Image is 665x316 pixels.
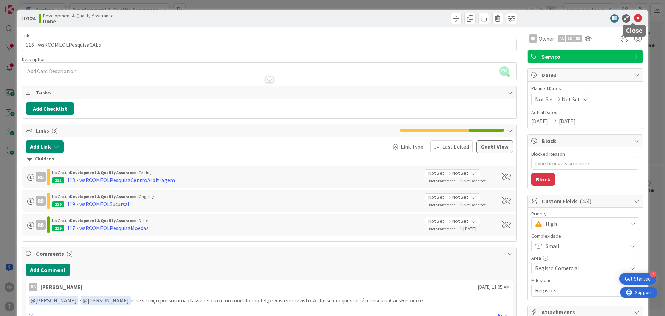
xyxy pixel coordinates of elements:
span: Support [15,1,32,9]
span: Comments [36,249,504,258]
span: ( 5 ) [66,250,73,257]
div: 118 - wsRCOMEOLPesquisaCentroArbitragem [67,176,175,184]
span: Not Started Yet [429,226,455,231]
span: Small [546,241,624,251]
button: Gantt View [476,140,513,153]
span: No Group › [52,194,70,199]
input: type card name here... [22,39,517,51]
button: Add Link [26,140,64,153]
button: Add Checklist [26,102,74,115]
div: Milestone [531,278,639,283]
span: Not Started Yet [429,178,455,183]
div: RB [36,196,46,206]
span: No Group › [52,170,70,175]
div: Get Started [625,275,651,282]
span: High [546,219,624,229]
span: Actual Dates [531,109,639,116]
div: Priority [531,211,639,216]
b: 124 [27,15,35,22]
span: Testing [139,170,151,175]
div: 126 [52,201,64,207]
span: Not Set [428,194,444,201]
span: Custom Fields [542,197,630,205]
div: FA [558,35,565,42]
div: Area [531,256,639,261]
label: Title [22,32,31,39]
div: LC [566,35,574,42]
span: Tasks [36,88,504,96]
span: Not Set [535,95,553,103]
span: @ [83,297,88,304]
b: Done [43,18,114,24]
span: Not Done Yet [463,202,486,207]
label: Blocked Reason [531,151,565,157]
span: No Group › [52,218,70,223]
span: [DATE] [463,225,494,232]
span: Block [542,137,630,145]
div: BS [29,283,37,291]
span: Not Set [562,95,580,103]
div: [PERSON_NAME] [41,283,82,291]
div: Children [27,155,511,163]
b: Development & Quality Assurance › [70,170,139,175]
span: Not Set [452,194,468,201]
div: 119 - wsRCOMEOLSucursal [67,200,130,208]
div: Open Get Started checklist, remaining modules: 4 [619,273,656,285]
span: Owner [539,34,554,43]
span: Last Edited [442,143,469,151]
span: @ [30,297,35,304]
span: Development & Quality Assurance [43,13,114,18]
span: Not Set [428,170,444,177]
span: ( 4/4 ) [580,198,591,205]
span: ID [22,14,35,23]
span: Not Set [452,170,468,177]
span: Not Set [452,217,468,225]
span: Links [36,126,397,135]
span: Planned Dates [531,85,639,92]
h5: Close [626,27,643,34]
div: 4 [650,271,656,277]
span: [DATE] [531,117,548,125]
button: Add Comment [26,264,70,276]
div: RB [529,34,537,43]
span: Serviço [542,52,630,61]
span: Done [139,218,148,223]
div: 229 [52,225,64,231]
div: RB [36,220,46,230]
span: Not Set [428,217,444,225]
span: Ongoing [139,194,154,199]
span: Description [22,56,46,62]
span: Registos [535,285,624,295]
button: Last Edited [430,140,473,153]
b: Development & Quality Assurance › [70,218,139,223]
div: RB [36,172,46,182]
p: e esse serviço possui uma classe resource no módulo model,precisa ser revisto. A classe em questã... [29,296,510,305]
button: Block [531,173,555,186]
span: [DATE] [559,117,576,125]
div: Complexidade [531,233,639,238]
span: Not Started Yet [429,202,455,207]
b: Development & Quality Assurance › [70,194,139,199]
span: ( 3 ) [51,127,58,134]
span: Not Done Yet [463,178,486,183]
span: Registo Comercial [535,263,624,273]
span: [PERSON_NAME] [83,297,129,304]
span: [PERSON_NAME] [30,297,77,304]
span: [DATE] 11:05 AM [478,283,510,291]
span: Dates [542,71,630,79]
div: BS [574,35,582,42]
span: Link Type [401,143,423,151]
span: FM [499,66,509,76]
div: 117 - wsRCOMEOLPesquisaMoedas [67,224,149,232]
div: 125 [52,177,64,183]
